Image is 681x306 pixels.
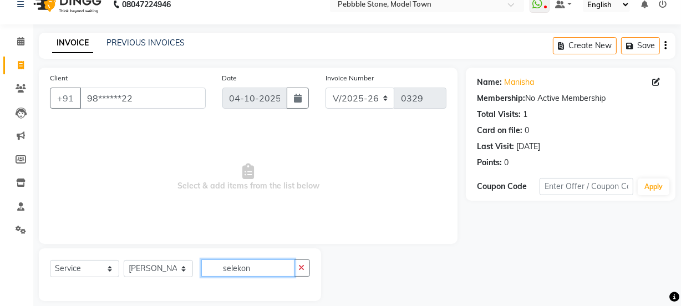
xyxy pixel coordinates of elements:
div: 0 [504,157,509,169]
button: Save [621,37,660,54]
input: Search or Scan [201,259,294,277]
a: Manisha [504,76,534,88]
div: Card on file: [477,125,522,136]
label: Client [50,73,68,83]
div: Coupon Code [477,181,540,192]
a: PREVIOUS INVOICES [106,38,185,48]
div: No Active Membership [477,93,664,104]
a: INVOICE [52,33,93,53]
label: Invoice Number [326,73,374,83]
input: Search by Name/Mobile/Email/Code [80,88,206,109]
div: 1 [523,109,527,120]
button: Apply [638,178,669,195]
div: Name: [477,76,502,88]
div: Membership: [477,93,525,104]
input: Enter Offer / Coupon Code [540,178,633,195]
span: Select & add items from the list below [50,122,446,233]
div: Total Visits: [477,109,521,120]
button: +91 [50,88,81,109]
div: Points: [477,157,502,169]
button: Create New [553,37,617,54]
label: Date [222,73,237,83]
div: 0 [525,125,529,136]
div: Last Visit: [477,141,514,152]
div: [DATE] [516,141,540,152]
